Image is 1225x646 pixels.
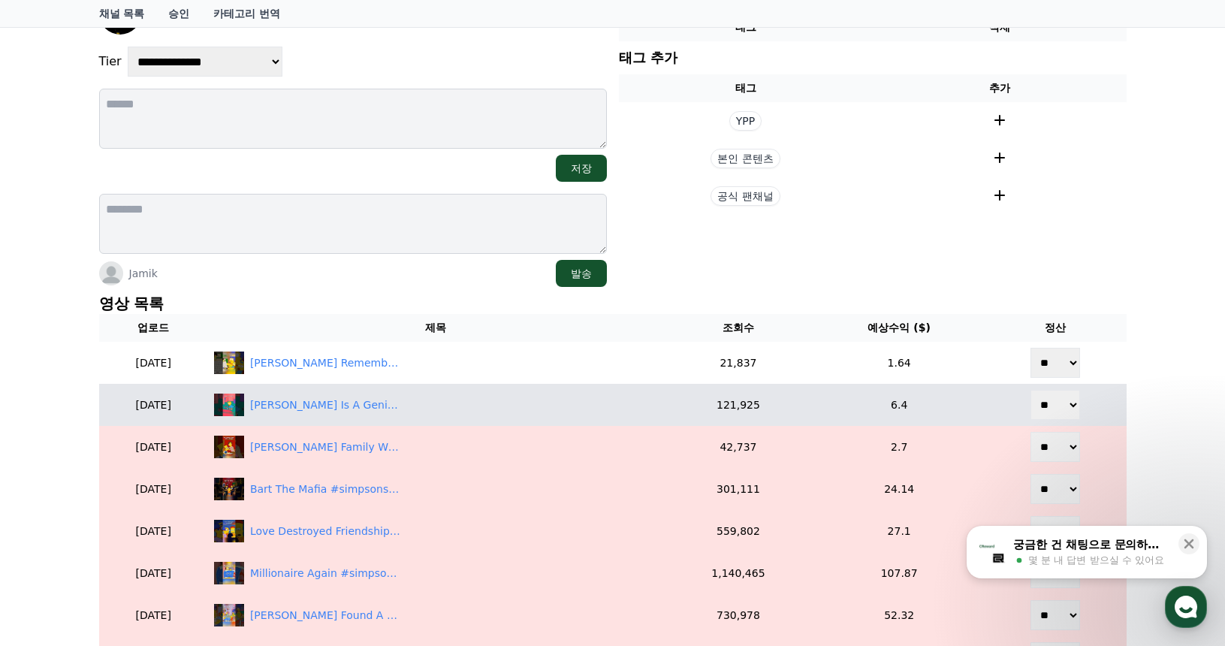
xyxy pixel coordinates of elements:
[214,436,244,458] img: Bart Swapped Family With A Stranger #simpsons #shorts
[5,476,99,514] a: 홈
[214,604,244,626] img: Bart Found A Job #simpsons #shorts
[250,439,400,455] div: Bart Swapped Family With A Stranger #simpsons #shorts
[663,594,813,636] td: 730,978
[214,352,244,374] img: Marge Remembered Her Youth #simpsons #shorts
[729,111,762,131] span: YPP
[214,562,657,584] a: Millionaire Again #simpsons #shorts Millionaire Again #simpsons #shorts
[663,510,813,552] td: 559,802
[99,594,208,636] td: [DATE]
[813,468,985,510] td: 24.14
[99,53,122,71] p: Tier
[214,478,244,500] img: Bart The Mafia #simpsons #shorts
[99,468,208,510] td: [DATE]
[99,293,1127,314] p: 영상 목록
[99,261,123,285] img: Jamik
[663,314,813,342] th: 조회수
[813,342,985,384] td: 1.64
[137,500,155,512] span: 대화
[813,594,985,636] td: 52.32
[663,384,813,426] td: 121,925
[663,342,813,384] td: 21,837
[99,510,208,552] td: [DATE]
[663,468,813,510] td: 301,111
[129,266,158,281] p: Jamik
[556,260,607,287] button: 발송
[214,562,244,584] img: Millionaire Again #simpsons #shorts
[663,552,813,594] td: 1,140,465
[813,314,985,342] th: 예상수익 ($)
[813,552,985,594] td: 107.87
[214,478,657,500] a: Bart The Mafia #simpsons #shorts Bart The Mafia #simpsons #shorts
[214,520,244,542] img: Love Destroyed Friendship #simpsons #shorts
[663,426,813,468] td: 42,737
[619,47,677,68] p: 태그 추가
[250,397,400,413] div: Maggie Is A Genius #simpsons #shorts
[250,608,400,623] div: Bart Found A Job #simpsons #shorts
[99,314,208,342] th: 업로드
[99,476,194,514] a: 대화
[99,384,208,426] td: [DATE]
[208,314,663,342] th: 제목
[985,314,1126,342] th: 정산
[619,74,873,102] th: 태그
[250,355,400,371] div: Marge Remembered Her Youth #simpsons #shorts
[813,384,985,426] td: 6.4
[214,520,657,542] a: Love Destroyed Friendship #simpsons #shorts Love Destroyed Friendship #simpsons #shorts
[214,394,657,416] a: Maggie Is A Genius #simpsons #shorts [PERSON_NAME] Is A Genius #simpsons #shorts
[556,155,607,182] button: 저장
[711,186,780,206] span: 공식 팬채널
[99,342,208,384] td: [DATE]
[214,352,657,374] a: Marge Remembered Her Youth #simpsons #shorts [PERSON_NAME] Remembered Her Youth #simpsons #shorts
[214,604,657,626] a: Bart Found A Job #simpsons #shorts [PERSON_NAME] Found A Job #simpsons #shorts
[250,481,400,497] div: Bart The Mafia #simpsons #shorts
[194,476,288,514] a: 설정
[873,74,1127,102] th: 추가
[214,436,657,458] a: Bart Swapped Family With A Stranger #simpsons #shorts [PERSON_NAME] Family With A Stranger #simps...
[47,499,56,511] span: 홈
[813,426,985,468] td: 2.7
[250,524,400,539] div: Love Destroyed Friendship #simpsons #shorts
[813,510,985,552] td: 27.1
[232,499,250,511] span: 설정
[99,552,208,594] td: [DATE]
[99,426,208,468] td: [DATE]
[250,566,400,581] div: Millionaire Again #simpsons #shorts
[214,394,244,416] img: Maggie Is A Genius #simpsons #shorts
[711,149,780,168] span: 본인 콘텐츠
